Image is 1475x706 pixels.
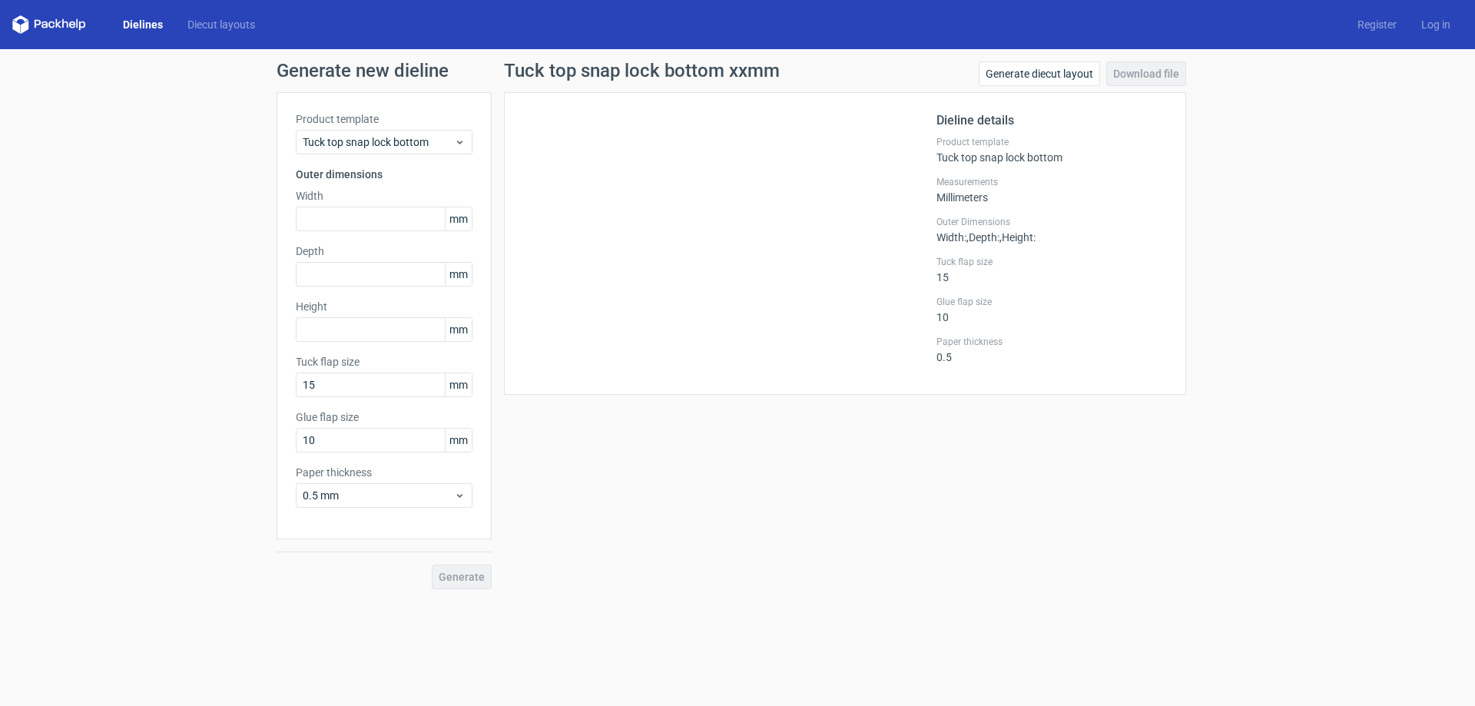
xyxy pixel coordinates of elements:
[936,176,1167,204] div: Millimeters
[999,231,1036,244] span: , Height :
[296,188,472,204] label: Width
[936,111,1167,130] h2: Dieline details
[504,61,780,80] h1: Tuck top snap lock bottom xxmm
[936,296,1167,323] div: 10
[445,263,472,286] span: mm
[936,336,1167,348] label: Paper thickness
[296,299,472,314] label: Height
[296,465,472,480] label: Paper thickness
[296,111,472,127] label: Product template
[175,17,267,32] a: Diecut layouts
[936,216,1167,228] label: Outer Dimensions
[445,373,472,396] span: mm
[966,231,999,244] span: , Depth :
[303,488,454,503] span: 0.5 mm
[1345,17,1409,32] a: Register
[296,244,472,259] label: Depth
[936,256,1167,268] label: Tuck flap size
[936,256,1167,283] div: 15
[936,336,1167,363] div: 0.5
[936,136,1167,164] div: Tuck top snap lock bottom
[936,296,1167,308] label: Glue flap size
[445,207,472,230] span: mm
[296,354,472,370] label: Tuck flap size
[936,176,1167,188] label: Measurements
[936,136,1167,148] label: Product template
[296,409,472,425] label: Glue flap size
[303,134,454,150] span: Tuck top snap lock bottom
[296,167,472,182] h3: Outer dimensions
[445,318,472,341] span: mm
[936,231,966,244] span: Width :
[979,61,1100,86] a: Generate diecut layout
[445,429,472,452] span: mm
[277,61,1198,80] h1: Generate new dieline
[1409,17,1463,32] a: Log in
[111,17,175,32] a: Dielines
